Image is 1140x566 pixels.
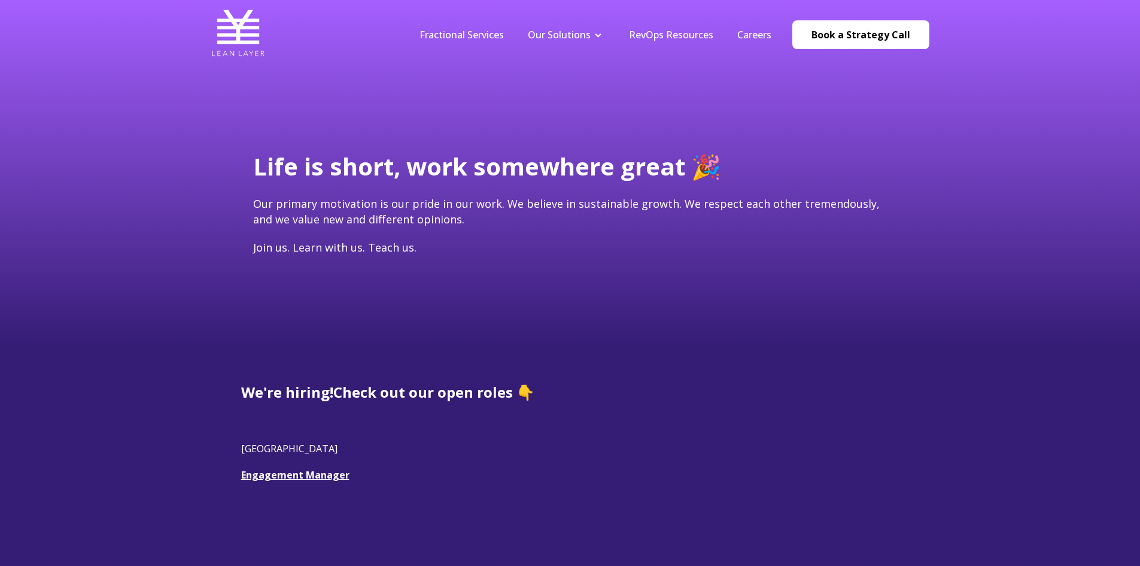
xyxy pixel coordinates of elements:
span: [GEOGRAPHIC_DATA] [241,442,338,455]
a: Our Solutions [528,28,591,41]
span: We're hiring! [241,382,333,402]
span: Our primary motivation is our pride in our work. We believe in sustainable growth. We respect eac... [253,196,880,226]
a: Book a Strategy Call [792,20,929,49]
span: Join us. Learn with us. Teach us. [253,240,417,255]
span: Life is short, work somewhere great 🎉 [253,150,721,183]
img: Lean Layer Logo [211,6,265,60]
a: Fractional Services [419,28,504,41]
div: Navigation Menu [408,28,783,41]
a: Careers [737,28,771,41]
span: Check out our open roles 👇 [333,382,534,402]
a: Engagement Manager [241,468,349,482]
a: RevOps Resources [629,28,713,41]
